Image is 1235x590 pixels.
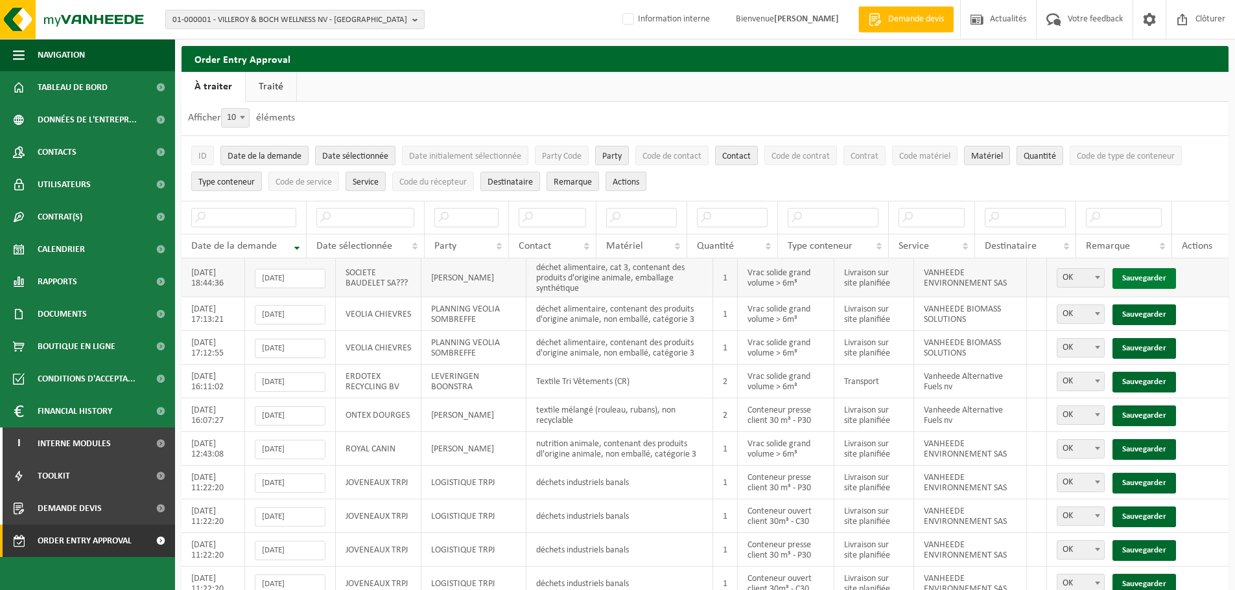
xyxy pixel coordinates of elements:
[336,331,421,365] td: VEOLIA CHIEVRES
[421,466,526,499] td: LOGISTIQUE TRPJ
[1057,406,1104,424] span: OK
[606,172,646,191] button: Actions
[336,398,421,432] td: ONTEX DOURGES
[1112,372,1176,392] a: Sauvegarder
[1112,540,1176,561] a: Sauvegarder
[526,533,713,567] td: déchets industriels banals
[182,72,245,102] a: À traiter
[526,365,713,398] td: Textile Tri Vêtements (CR)
[1024,152,1056,161] span: Quantité
[526,258,713,297] td: déchet alimentaire, cat 3, contenant des produits d'origine animale, emballage synthétique
[336,297,421,331] td: VEOLIA CHIEVRES
[1112,473,1176,494] a: Sauvegarder
[713,466,738,499] td: 1
[38,363,135,395] span: Conditions d'accepta...
[834,533,914,567] td: Livraison sur site planifiée
[526,398,713,432] td: textile mélangé (rouleau, rubans), non recyclable
[526,297,713,331] td: déchet alimentaire, contenant des produits d'origine animale, non emballé, catégorie 3
[182,258,245,297] td: [DATE] 18:44:36
[38,266,77,298] span: Rapports
[191,241,277,251] span: Date de la demande
[336,533,421,567] td: JOVENEAUX TRPJ
[851,152,878,161] span: Contrat
[353,177,379,187] span: Service
[336,499,421,533] td: JOVENEAUX TRPJ
[771,152,830,161] span: Code de contrat
[38,233,85,266] span: Calendrier
[188,113,295,123] label: Afficher éléments
[38,492,102,525] span: Demande devis
[914,331,1027,365] td: VANHEEDE BIOMASS SOLUTIONS
[336,432,421,466] td: ROYAL CANIN
[222,109,249,127] span: 10
[914,466,1027,499] td: VANHEEDE ENVIRONNEMENT SAS
[165,10,425,29] button: 01-000001 - VILLEROY & BOCH WELLNESS NV - [GEOGRAPHIC_DATA]
[38,104,137,136] span: Données de l'entrepr...
[914,297,1027,331] td: VANHEEDE BIOMASS SOLUTIONS
[834,331,914,365] td: Livraison sur site planifiée
[336,365,421,398] td: ERDOTEX RECYCLING BV
[268,172,339,191] button: Code de serviceCode de service: Activate to sort
[172,10,407,30] span: 01-000001 - VILLEROY & BOCH WELLNESS NV - [GEOGRAPHIC_DATA]
[834,466,914,499] td: Livraison sur site planifiée
[738,432,834,466] td: Vrac solide grand volume > 6m³
[421,365,526,398] td: LEVERINGEN BOONSTRA
[713,432,738,466] td: 1
[738,297,834,331] td: Vrac solide grand volume > 6m³
[38,201,82,233] span: Contrat(s)
[322,152,388,161] span: Date sélectionnée
[402,146,528,165] button: Date initialement sélectionnéeDate initialement sélectionnée: Activate to sort
[246,72,296,102] a: Traité
[738,499,834,533] td: Conteneur ouvert client 30m³ - C30
[788,241,853,251] span: Type conteneur
[38,427,111,460] span: Interne modules
[1112,405,1176,426] a: Sauvegarder
[38,298,87,330] span: Documents
[315,146,395,165] button: Date sélectionnéeDate sélectionnée: Activate to sort
[1112,304,1176,325] a: Sauvegarder
[1057,541,1104,559] span: OK
[434,241,456,251] span: Party
[713,398,738,432] td: 2
[421,533,526,567] td: LOGISTIQUE TRPJ
[1057,305,1104,323] span: OK
[713,258,738,297] td: 1
[1057,473,1105,492] span: OK
[713,331,738,365] td: 1
[182,331,245,365] td: [DATE] 17:12:55
[738,331,834,365] td: Vrac solide grand volume > 6m³
[834,499,914,533] td: Livraison sur site planifiée
[182,365,245,398] td: [DATE] 16:11:02
[1057,269,1104,287] span: OK
[738,533,834,567] td: Conteneur presse client 30 m³ - P30
[722,152,751,161] span: Contact
[1057,440,1104,458] span: OK
[1112,338,1176,359] a: Sauvegarder
[834,365,914,398] td: Transport
[713,365,738,398] td: 2
[1070,146,1182,165] button: Code de type de conteneurCode de type de conteneur: Activate to sort
[421,297,526,331] td: PLANNING VEOLIA SOMBREFFE
[182,297,245,331] td: [DATE] 17:13:21
[198,177,255,187] span: Type conteneur
[971,152,1003,161] span: Matériel
[1112,506,1176,527] a: Sauvegarder
[38,168,91,201] span: Utilisateurs
[421,331,526,365] td: PLANNING VEOLIA SOMBREFFE
[1057,507,1104,525] span: OK
[738,258,834,297] td: Vrac solide grand volume > 6m³
[914,258,1027,297] td: VANHEEDE ENVIRONNEMENT SAS
[1057,405,1105,425] span: OK
[1057,304,1105,324] span: OK
[738,398,834,432] td: Conteneur presse client 30 m³ - P30
[542,152,582,161] span: Party Code
[1057,268,1105,288] span: OK
[182,432,245,466] td: [DATE] 12:43:08
[1057,540,1105,560] span: OK
[635,146,709,165] button: Code de contactCode de contact: Activate to sort
[421,398,526,432] td: [PERSON_NAME]
[834,258,914,297] td: Livraison sur site planifiée
[221,108,250,128] span: 10
[1057,372,1105,391] span: OK
[914,365,1027,398] td: Vanheede Alternative Fuels nv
